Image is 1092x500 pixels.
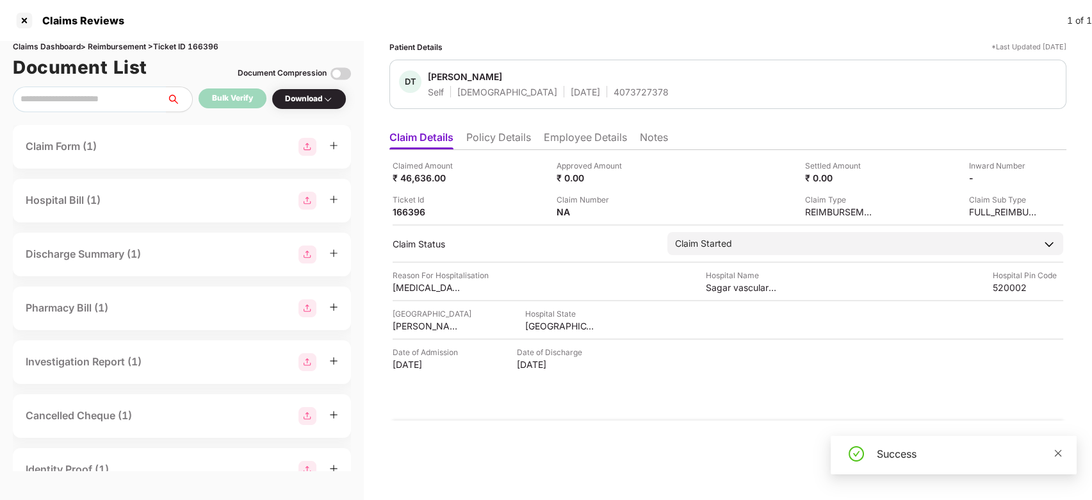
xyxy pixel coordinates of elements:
div: Success [877,446,1061,462]
div: Claims Dashboard > Reimbursement > Ticket ID 166396 [13,41,351,53]
span: search [166,94,192,104]
img: svg+xml;base64,PHN2ZyBpZD0iVG9nZ2xlLTMyeDMyIiB4bWxucz0iaHR0cDovL3d3dy53My5vcmcvMjAwMC9zdmciIHdpZH... [330,63,351,84]
div: Hospital Pin Code [993,269,1063,281]
div: [DATE] [571,86,600,98]
img: svg+xml;base64,PHN2ZyBpZD0iR3JvdXBfMjg4MTMiIGRhdGEtbmFtZT0iR3JvdXAgMjg4MTMiIHhtbG5zPSJodHRwOi8vd3... [298,407,316,425]
h1: Document List [13,53,147,81]
div: [DEMOGRAPHIC_DATA] [457,86,557,98]
div: 166396 [393,206,463,218]
div: 4073727378 [614,86,669,98]
img: svg+xml;base64,PHN2ZyBpZD0iRHJvcGRvd24tMzJ4MzIiIHhtbG5zPSJodHRwOi8vd3d3LnczLm9yZy8yMDAwL3N2ZyIgd2... [323,94,333,104]
button: search [166,87,193,112]
div: Claim Form (1) [26,138,97,154]
div: [DATE] [393,358,463,371]
div: Hospital State [525,308,596,320]
div: Settled Amount [805,160,876,172]
div: ₹ 46,636.00 [393,172,463,184]
div: ₹ 0.00 [557,172,627,184]
div: Self [428,86,444,98]
div: Patient Details [389,41,443,53]
div: [PERSON_NAME] [393,320,463,332]
div: Investigation Report (1) [26,354,142,370]
div: Hospital Bill (1) [26,192,101,208]
div: DT [399,71,421,93]
img: svg+xml;base64,PHN2ZyBpZD0iR3JvdXBfMjg4MTMiIGRhdGEtbmFtZT0iR3JvdXAgMjg4MTMiIHhtbG5zPSJodHRwOi8vd3... [298,353,316,371]
div: Pharmacy Bill (1) [26,300,108,316]
div: Document Compression [238,67,327,79]
div: Identity Proof (1) [26,462,109,478]
div: 1 of 1 [1067,13,1092,28]
img: svg+xml;base64,PHN2ZyBpZD0iR3JvdXBfMjg4MTMiIGRhdGEtbmFtZT0iR3JvdXAgMjg4MTMiIHhtbG5zPSJodHRwOi8vd3... [298,192,316,210]
span: plus [329,249,338,258]
div: Sagar vascular and diabetik [706,281,776,294]
div: Approved Amount [557,160,627,172]
div: REIMBURSEMENT [805,206,876,218]
span: plus [329,195,338,204]
li: Notes [640,131,668,149]
img: svg+xml;base64,PHN2ZyBpZD0iR3JvdXBfMjg4MTMiIGRhdGEtbmFtZT0iR3JvdXAgMjg4MTMiIHhtbG5zPSJodHRwOi8vd3... [298,461,316,479]
div: *Last Updated [DATE] [991,41,1066,53]
li: Employee Details [544,131,627,149]
div: 520002 [993,281,1063,294]
div: Claim Sub Type [969,194,1039,206]
div: Claim Number [557,194,627,206]
div: [MEDICAL_DATA] and [MEDICAL_DATA] [393,281,463,294]
li: Claim Details [389,131,453,149]
div: Reason For Hospitalisation [393,269,489,281]
div: Ticket Id [393,194,463,206]
li: Policy Details [466,131,531,149]
span: plus [329,141,338,150]
span: plus [329,303,338,312]
div: [DATE] [517,358,587,371]
div: Claim Type [805,194,876,206]
img: svg+xml;base64,PHN2ZyBpZD0iR3JvdXBfMjg4MTMiIGRhdGEtbmFtZT0iR3JvdXAgMjg4MTMiIHhtbG5zPSJodHRwOi8vd3... [298,299,316,317]
span: plus [329,410,338,419]
div: Claims Reviews [35,14,124,27]
span: plus [329,464,338,473]
div: Bulk Verify [212,92,253,104]
span: check-circle [849,446,864,462]
img: svg+xml;base64,PHN2ZyBpZD0iR3JvdXBfMjg4MTMiIGRhdGEtbmFtZT0iR3JvdXAgMjg4MTMiIHhtbG5zPSJodHRwOi8vd3... [298,138,316,156]
div: Discharge Summary (1) [26,246,141,262]
div: [GEOGRAPHIC_DATA] [393,308,471,320]
span: plus [329,356,338,365]
div: Claimed Amount [393,160,463,172]
div: Claim Started [675,237,732,251]
div: Inward Number [969,160,1039,172]
img: svg+xml;base64,PHN2ZyBpZD0iR3JvdXBfMjg4MTMiIGRhdGEtbmFtZT0iR3JvdXAgMjg4MTMiIHhtbG5zPSJodHRwOi8vd3... [298,246,316,263]
div: Download [285,93,333,105]
div: Date of Discharge [517,346,587,358]
img: downArrowIcon [1043,238,1055,251]
div: FULL_REIMBURSEMENT [969,206,1039,218]
div: Date of Admission [393,346,463,358]
div: - [969,172,1039,184]
div: [GEOGRAPHIC_DATA] [525,320,596,332]
div: Cancelled Cheque (1) [26,408,132,424]
div: NA [557,206,627,218]
div: Claim Status [393,238,655,250]
div: [PERSON_NAME] [428,71,502,83]
span: close [1054,449,1063,458]
div: ₹ 0.00 [805,172,876,184]
div: Hospital Name [706,269,776,281]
